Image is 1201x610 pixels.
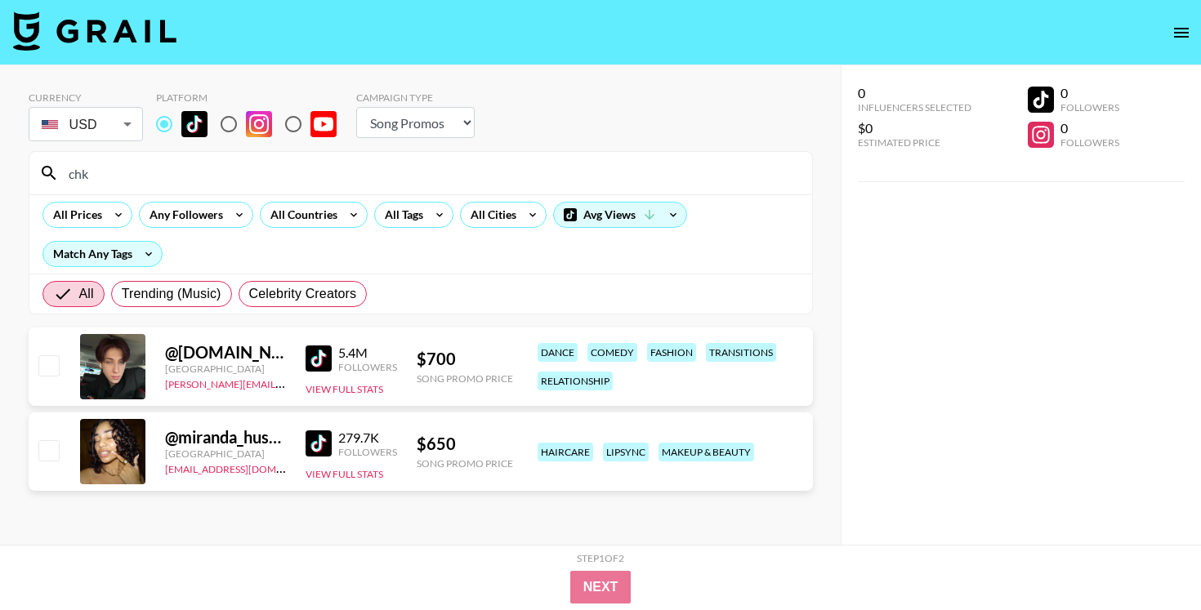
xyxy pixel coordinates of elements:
[1119,528,1181,590] iframe: Drift Widget Chat Controller
[706,343,776,362] div: transitions
[538,443,593,461] div: haircare
[858,85,971,101] div: 0
[29,91,143,104] div: Currency
[570,571,632,603] button: Next
[375,203,426,227] div: All Tags
[249,284,357,304] span: Celebrity Creators
[43,242,162,266] div: Match Any Tags
[165,363,286,375] div: [GEOGRAPHIC_DATA]
[1060,120,1119,136] div: 0
[261,203,341,227] div: All Countries
[1165,16,1198,49] button: open drawer
[156,91,350,104] div: Platform
[538,372,613,390] div: relationship
[603,443,649,461] div: lipsync
[417,349,513,369] div: $ 700
[356,91,475,104] div: Campaign Type
[79,284,94,304] span: All
[59,160,802,186] input: Search by User Name
[417,434,513,454] div: $ 650
[1060,136,1119,149] div: Followers
[32,110,140,139] div: USD
[165,375,407,390] a: [PERSON_NAME][EMAIL_ADDRESS][DOMAIN_NAME]
[338,446,397,458] div: Followers
[647,343,696,362] div: fashion
[538,343,578,362] div: dance
[338,430,397,446] div: 279.7K
[417,457,513,470] div: Song Promo Price
[554,203,686,227] div: Avg Views
[122,284,221,304] span: Trending (Music)
[165,447,286,460] div: [GEOGRAPHIC_DATA]
[43,203,105,227] div: All Prices
[338,345,397,361] div: 5.4M
[587,343,637,362] div: comedy
[310,111,337,137] img: YouTube
[306,383,383,395] button: View Full Stats
[306,468,383,480] button: View Full Stats
[1060,85,1119,101] div: 0
[1060,101,1119,114] div: Followers
[165,460,329,475] a: [EMAIL_ADDRESS][DOMAIN_NAME]
[306,430,332,456] img: TikTok
[461,203,520,227] div: All Cities
[659,443,754,461] div: makeup & beauty
[417,372,513,385] div: Song Promo Price
[181,111,208,137] img: TikTok
[858,101,971,114] div: Influencers Selected
[577,552,624,564] div: Step 1 of 2
[246,111,272,137] img: Instagram
[306,345,332,372] img: TikTok
[858,120,971,136] div: $0
[338,361,397,373] div: Followers
[140,203,226,227] div: Any Followers
[165,427,286,447] div: @ miranda_huschka
[13,11,176,51] img: Grail Talent
[858,136,971,149] div: Estimated Price
[165,342,286,363] div: @ [DOMAIN_NAME]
